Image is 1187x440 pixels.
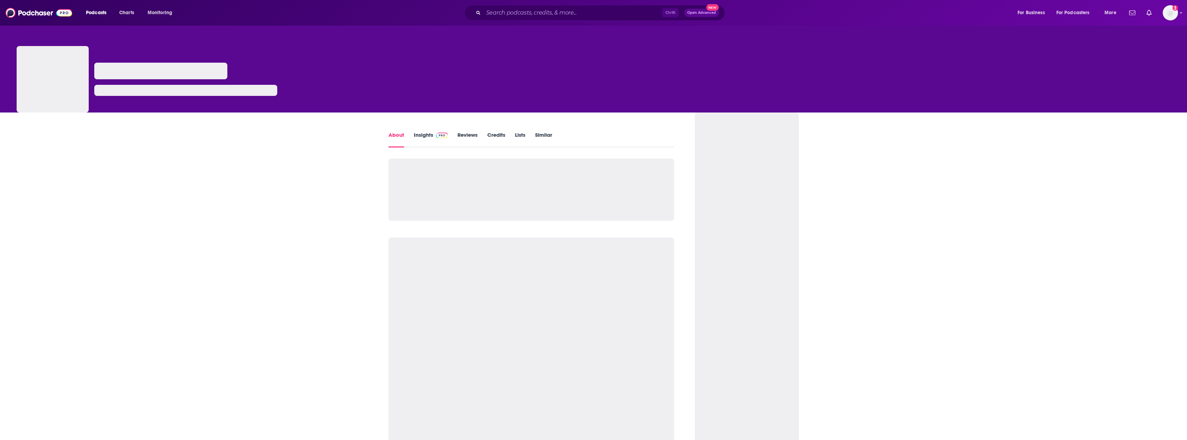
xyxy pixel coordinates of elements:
[436,133,448,138] img: Podchaser Pro
[1052,7,1100,18] button: open menu
[115,7,138,18] a: Charts
[1163,5,1178,20] span: Logged in as BrunswickDigital
[687,11,716,15] span: Open Advanced
[1018,8,1045,18] span: For Business
[1056,8,1090,18] span: For Podcasters
[1105,8,1116,18] span: More
[662,8,679,17] span: Ctrl K
[471,5,732,21] div: Search podcasts, credits, & more...
[148,8,172,18] span: Monitoring
[535,132,552,147] a: Similar
[1100,7,1125,18] button: open menu
[1126,7,1138,19] a: Show notifications dropdown
[143,7,181,18] button: open menu
[483,7,662,18] input: Search podcasts, credits, & more...
[1163,5,1178,20] button: Show profile menu
[81,7,115,18] button: open menu
[457,132,478,147] a: Reviews
[515,132,525,147] a: Lists
[706,4,719,11] span: New
[414,132,448,147] a: InsightsPodchaser Pro
[389,132,404,147] a: About
[487,132,505,147] a: Credits
[6,6,72,19] img: Podchaser - Follow, Share and Rate Podcasts
[86,8,106,18] span: Podcasts
[1172,5,1178,11] svg: Add a profile image
[1013,7,1054,18] button: open menu
[119,8,134,18] span: Charts
[1144,7,1154,19] a: Show notifications dropdown
[684,9,719,17] button: Open AdvancedNew
[1163,5,1178,20] img: User Profile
